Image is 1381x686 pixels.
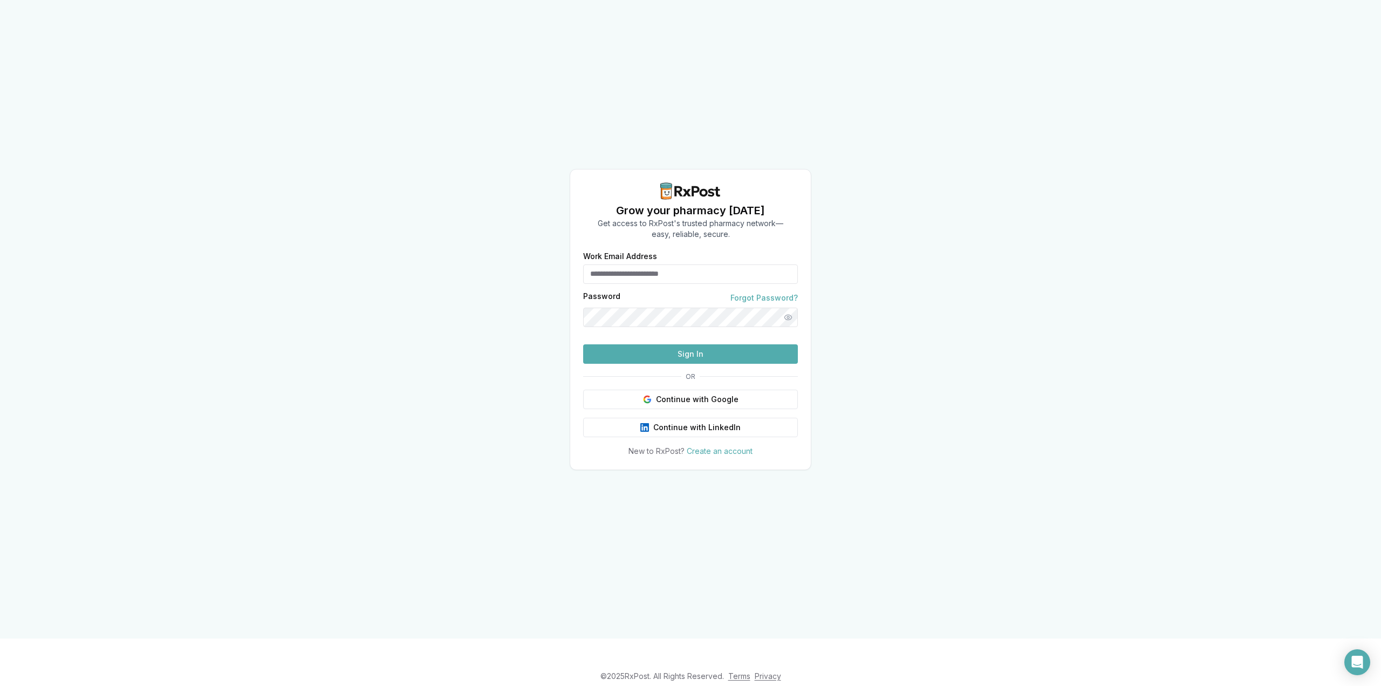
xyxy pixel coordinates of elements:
[583,418,798,437] button: Continue with LinkedIn
[643,395,652,404] img: Google
[583,390,798,409] button: Continue with Google
[583,293,620,303] label: Password
[681,372,700,381] span: OR
[778,308,798,327] button: Show password
[583,344,798,364] button: Sign In
[598,218,783,240] p: Get access to RxPost's trusted pharmacy network— easy, reliable, secure.
[598,203,783,218] h1: Grow your pharmacy [DATE]
[1344,649,1370,675] div: Open Intercom Messenger
[583,253,798,260] label: Work Email Address
[728,671,750,681] a: Terms
[640,423,649,432] img: LinkedIn
[730,293,798,303] a: Forgot Password?
[755,671,781,681] a: Privacy
[656,182,725,200] img: RxPost Logo
[628,446,685,456] span: New to RxPost?
[687,446,753,456] a: Create an account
